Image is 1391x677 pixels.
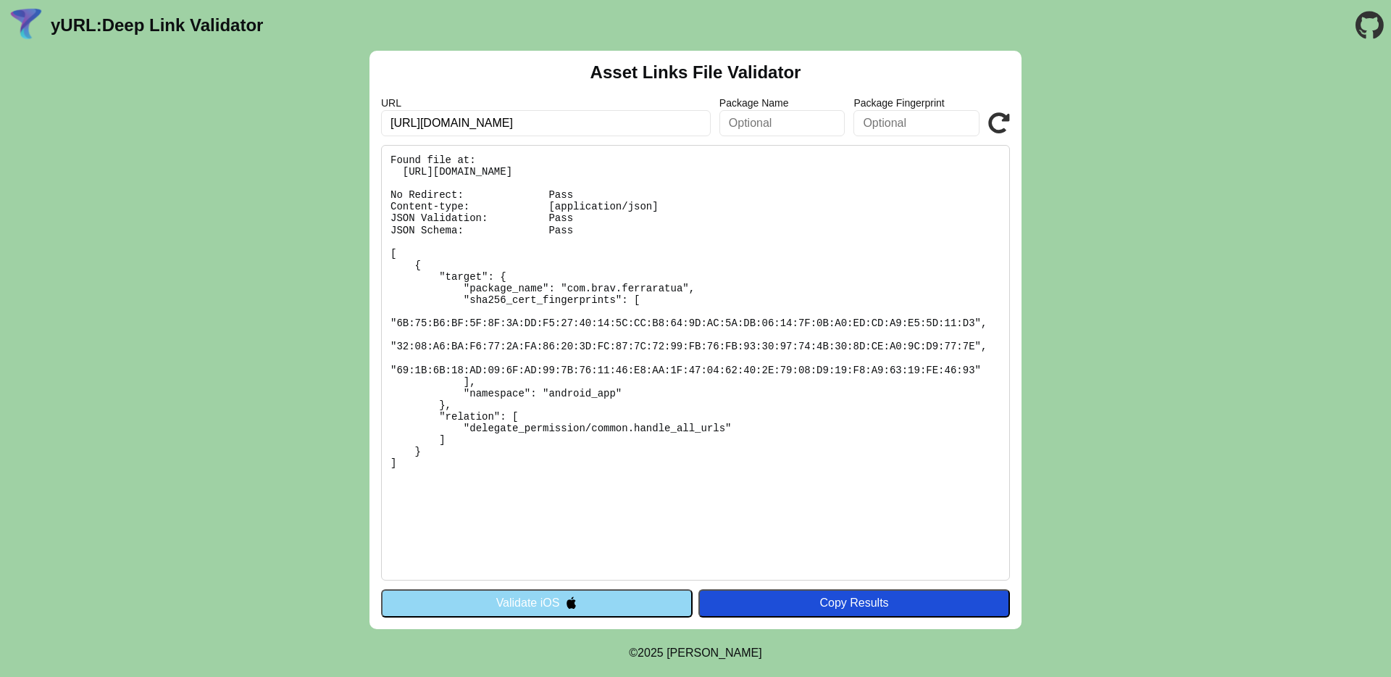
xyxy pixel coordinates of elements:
[706,597,1003,610] div: Copy Results
[853,97,979,109] label: Package Fingerprint
[381,589,693,617] button: Validate iOS
[7,7,45,44] img: yURL Logo
[381,145,1010,581] pre: Found file at: [URL][DOMAIN_NAME] No Redirect: Pass Content-type: [application/json] JSON Validat...
[719,97,845,109] label: Package Name
[590,62,801,83] h2: Asset Links File Validator
[719,110,845,136] input: Optional
[667,647,762,659] a: Michael Ibragimchayev's Personal Site
[51,15,263,36] a: yURL:Deep Link Validator
[565,597,577,609] img: appleIcon.svg
[381,110,711,136] input: Required
[853,110,979,136] input: Optional
[698,589,1010,617] button: Copy Results
[381,97,711,109] label: URL
[629,629,761,677] footer: ©
[638,647,664,659] span: 2025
